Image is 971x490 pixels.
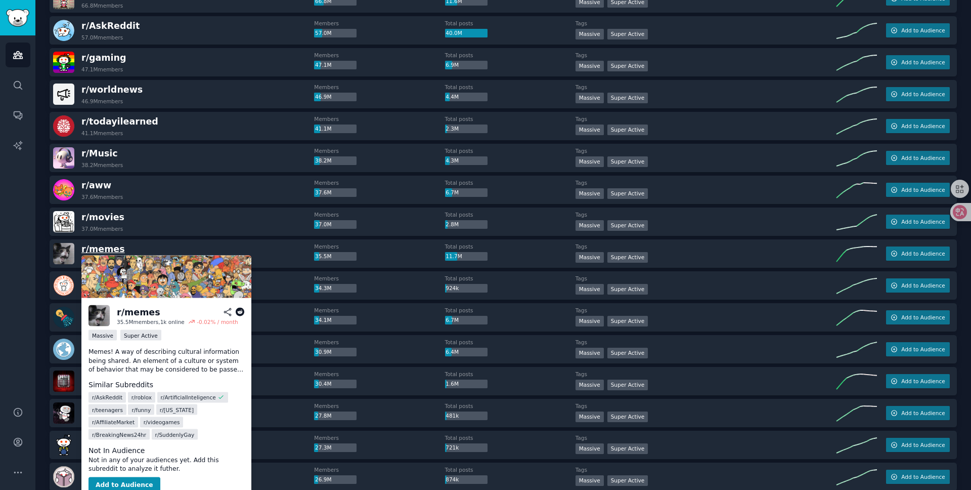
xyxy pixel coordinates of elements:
[445,29,488,38] div: 40.0M
[445,348,488,357] div: 6.4M
[314,402,445,410] dt: Members
[901,346,945,353] span: Add to Audience
[607,125,648,135] div: Super Active
[607,220,648,231] div: Super Active
[445,156,488,166] div: 4.3M
[901,123,945,130] span: Add to Audience
[53,371,74,392] img: Jokes
[81,193,123,200] div: 37.6M members
[607,316,648,326] div: Super Active
[576,147,836,154] dt: Tags
[886,23,950,37] button: Add to Audience
[576,307,836,314] dt: Tags
[81,225,123,232] div: 37.0M members
[445,188,488,197] div: 6.7M
[314,29,357,38] div: 57.0M
[53,147,74,169] img: Music
[445,316,488,325] div: 6.7M
[92,406,123,413] span: r/ teenagers
[81,244,125,254] span: r/ memes
[901,282,945,289] span: Add to Audience
[92,419,135,426] span: r/ AffiliateMarket
[607,29,648,39] div: Super Active
[314,252,357,261] div: 35.5M
[607,252,648,263] div: Super Active
[445,61,488,70] div: 6.9M
[576,20,836,27] dt: Tags
[576,380,604,390] div: Massive
[886,183,950,197] button: Add to Audience
[445,380,488,389] div: 1.6M
[576,412,604,422] div: Massive
[445,466,576,473] dt: Total posts
[120,330,161,341] div: Super Active
[81,2,123,9] div: 66.8M members
[314,339,445,346] dt: Members
[445,412,488,421] div: 481k
[576,475,604,486] div: Massive
[445,115,576,123] dt: Total posts
[901,154,945,161] span: Add to Audience
[53,434,74,456] img: DIY
[53,307,74,328] img: Showerthoughts
[607,475,648,486] div: Super Active
[53,84,74,105] img: worldnews
[445,339,576,346] dt: Total posts
[576,115,836,123] dt: Tags
[886,342,950,356] button: Add to Audience
[131,406,151,413] span: r/ funny
[576,284,604,295] div: Massive
[89,348,244,375] p: Memes! A way of describing cultural information being shared. An element of a culture or system o...
[901,186,945,193] span: Add to Audience
[314,316,357,325] div: 34.1M
[445,179,576,186] dt: Total posts
[901,218,945,225] span: Add to Audience
[886,374,950,388] button: Add to Audience
[81,116,158,127] span: r/ todayilearned
[576,211,836,218] dt: Tags
[576,316,604,326] div: Massive
[314,52,445,59] dt: Members
[53,211,74,232] img: movies
[81,212,124,222] span: r/ movies
[576,220,604,231] div: Massive
[576,188,604,199] div: Massive
[89,456,244,473] dd: Not in any of your audiences yet. Add this subreddit to analyze it futher.
[576,443,604,454] div: Massive
[607,284,648,295] div: Super Active
[81,34,123,41] div: 57.0M members
[81,161,123,169] div: 38.2M members
[314,61,357,70] div: 47.1M
[314,307,445,314] dt: Members
[445,52,576,59] dt: Total posts
[314,243,445,250] dt: Members
[901,59,945,66] span: Add to Audience
[445,371,576,378] dt: Total posts
[314,125,357,134] div: 41.1M
[445,307,576,314] dt: Total posts
[314,84,445,91] dt: Members
[314,93,357,102] div: 46.9M
[886,119,950,133] button: Add to Audience
[161,394,216,401] span: r/ ArtificialInteligence
[901,378,945,385] span: Add to Audience
[576,402,836,410] dt: Tags
[117,318,185,325] div: 35.5M members, 1k online
[314,211,445,218] dt: Members
[314,475,357,484] div: 26.9M
[445,220,488,229] div: 2.8M
[886,310,950,324] button: Add to Audience
[576,466,836,473] dt: Tags
[81,21,140,31] span: r/ AskReddit
[89,330,117,341] div: Massive
[81,148,118,158] span: r/ Music
[607,93,648,103] div: Super Active
[886,278,950,293] button: Add to Audience
[445,252,488,261] div: 11.7M
[886,87,950,101] button: Add to Audience
[445,147,576,154] dt: Total posts
[53,243,74,264] img: memes
[886,470,950,484] button: Add to Audience
[53,20,74,41] img: AskReddit
[901,410,945,417] span: Add to Audience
